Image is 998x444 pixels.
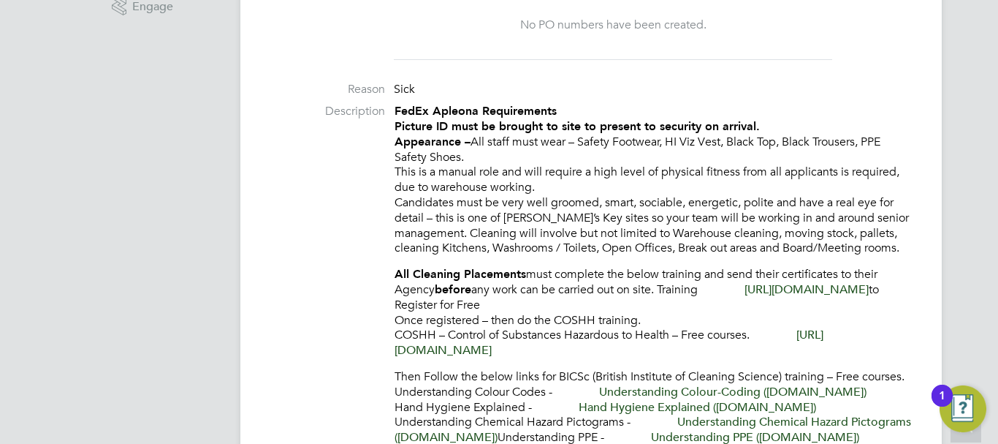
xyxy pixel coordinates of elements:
div: No PO numbers have been created. [408,18,818,33]
strong: Appearance – [395,135,471,148]
div: 1 [939,396,945,415]
label: Description [270,104,385,119]
a: [URL][DOMAIN_NAME] [395,328,823,358]
a: Hand Hygiene Explained ([DOMAIN_NAME]) [579,400,816,415]
strong: before [435,282,471,296]
button: Open Resource Center, 1 new notification [940,385,986,432]
p: must complete the below training and send their certificates to their Agency any work can be carr... [395,267,913,358]
p: All staff must wear – Safety Footwear, HI Viz Vest, Black Top, Black Trousers, PPE Safety Shoes. ... [395,104,913,256]
a: Understanding Colour-Coding ([DOMAIN_NAME]) [599,385,866,399]
strong: FedEx Apleona Requirements [395,104,557,118]
a: [URL][DOMAIN_NAME] [744,282,869,297]
strong: Picture ID must be brought to site to present to security on arrival. [395,119,760,133]
strong: All Cleaning Placements [395,267,526,281]
span: Engage [132,1,173,13]
span: Sick [394,82,415,97]
label: Reason [270,82,385,97]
